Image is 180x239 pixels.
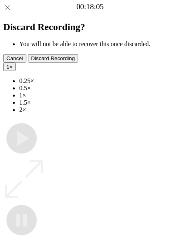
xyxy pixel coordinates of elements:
[19,85,177,92] li: 0.5×
[19,41,177,48] li: You will not be able to recover this once discarded.
[3,54,26,63] button: Cancel
[3,22,177,32] h2: Discard Recording?
[28,54,78,63] button: Discard Recording
[6,64,9,70] span: 1
[19,99,177,106] li: 1.5×
[19,92,177,99] li: 1×
[19,77,177,85] li: 0.25×
[3,63,16,71] button: 1×
[76,2,104,11] a: 00:18:05
[19,106,177,113] li: 2×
